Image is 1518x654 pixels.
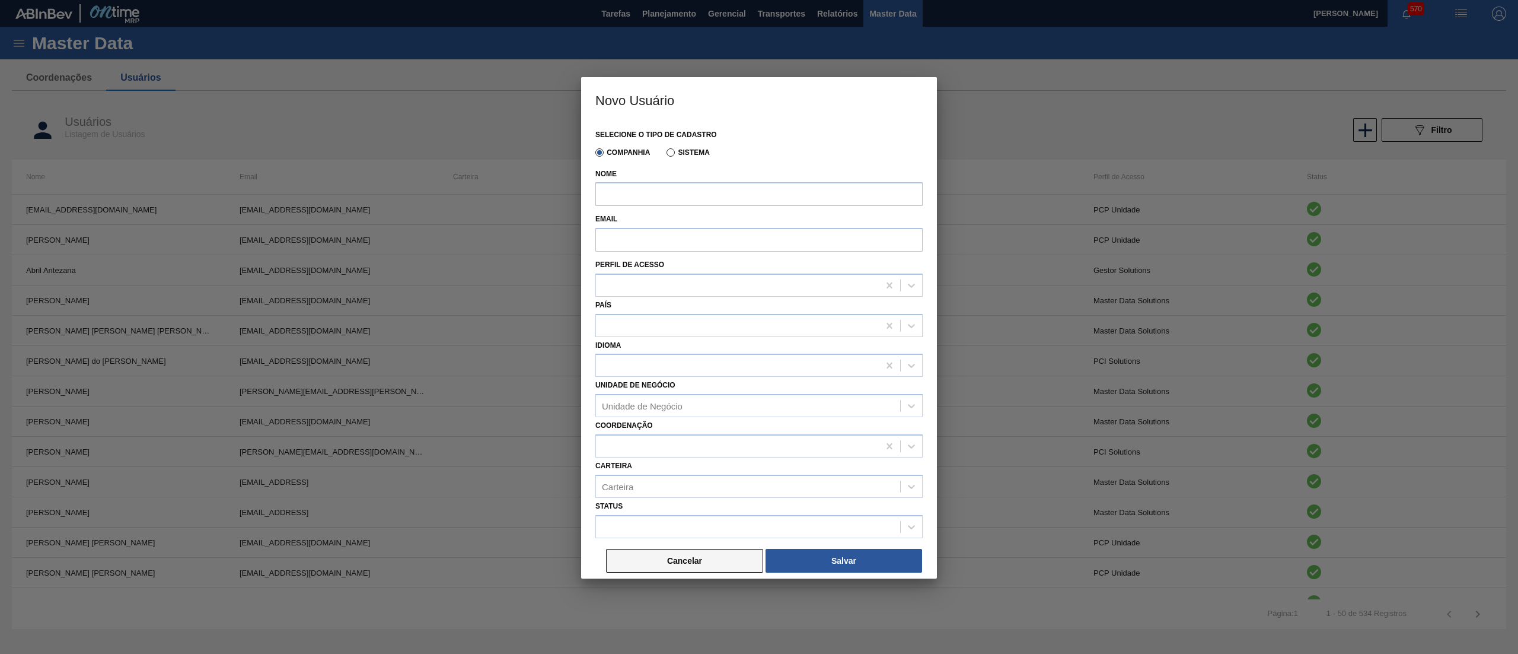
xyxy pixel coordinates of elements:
[602,401,683,411] div: Unidade de Negócio
[595,301,611,309] label: País
[595,341,621,350] label: Idioma
[595,502,623,510] label: Status
[666,148,710,157] label: Sistema
[581,77,937,122] h3: Novo Usuário
[595,166,923,183] label: Nome
[595,421,653,430] label: Coordenação
[595,148,650,157] label: Companhia
[595,462,632,470] label: Carteira
[766,549,922,573] button: Salvar
[595,211,923,228] label: Email
[595,381,675,389] label: Unidade de Negócio
[606,549,763,573] button: Cancelar
[602,481,633,491] div: Carteira
[595,261,664,269] label: Perfil de Acesso
[595,131,717,139] label: Selecione o tipo de cadastro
